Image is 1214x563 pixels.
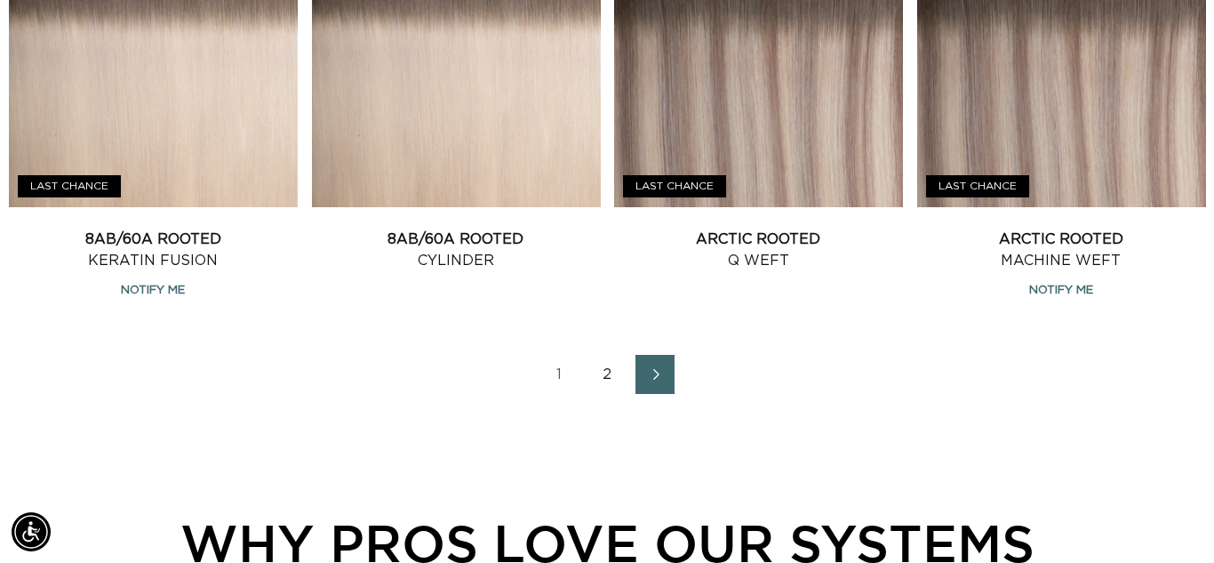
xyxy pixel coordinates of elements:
a: Page 2 [587,355,627,394]
iframe: Chat Widget [1125,478,1214,563]
a: Arctic Rooted Machine Weft [917,229,1206,271]
a: Page 1 [539,355,579,394]
a: Arctic Rooted Q Weft [614,229,903,271]
a: 8AB/60A Rooted Keratin Fusion [9,229,298,271]
a: 8AB/60A Rooted Cylinder [312,229,601,271]
nav: Pagination [9,355,1205,394]
div: Accessibility Menu [12,512,51,551]
a: Next page [635,355,675,394]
